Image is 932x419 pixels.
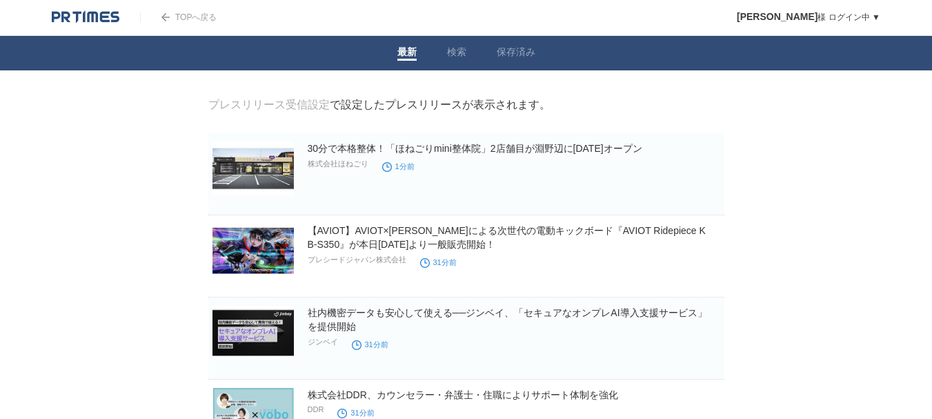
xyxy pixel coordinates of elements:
[337,409,374,417] time: 31分前
[308,143,642,154] a: 30分で本格整体！「ほねごりmini整体院」2店舗目が淵野辺に[DATE]オープン
[308,389,618,400] a: 株式会社DDR、カウンセラー・弁護士・住職によりサポート体制を強化
[308,159,368,169] p: 株式会社ほねごり
[212,142,294,195] img: 30分で本格整体！「ほねごりmini整体院」2店舗目が淵野辺に2025年9月20日(土)オープン
[308,307,707,332] a: 社内機密データも安心して使える──ジンベイ、「セキュアなオンプレAI導入支援サービス」を提供開始
[161,13,170,21] img: arrow.png
[737,11,817,22] span: [PERSON_NAME]
[420,258,457,266] time: 31分前
[308,255,406,265] p: プレシードジャパン株式会社
[497,46,535,61] a: 保存済み
[397,46,417,61] a: 最新
[308,225,706,250] a: 【AVIOT】AVIOT×[PERSON_NAME]による次世代の電動キックボード『AVIOT Ridepiece KB-S350』が本日[DATE]より一般販売開始！
[212,306,294,360] img: 社内機密データも安心して使える──ジンベイ、「セキュアなオンプレAI導入支援サービス」を提供開始
[308,405,324,413] p: DDR
[352,340,388,349] time: 31分前
[308,337,338,347] p: ジンベイ
[382,162,415,170] time: 1分前
[212,224,294,277] img: 【AVIOT】AVIOT×河森正治による次世代の電動キックボード『AVIOT Ridepiece KB-S350』が本日8月14日(木)より一般販売開始！
[140,12,217,22] a: TOPへ戻る
[447,46,466,61] a: 検索
[52,10,119,24] img: logo.png
[737,12,880,22] a: [PERSON_NAME]様 ログイン中 ▼
[208,99,330,110] a: プレスリリース受信設定
[208,98,551,113] div: で設定したプレスリリースが表示されます。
